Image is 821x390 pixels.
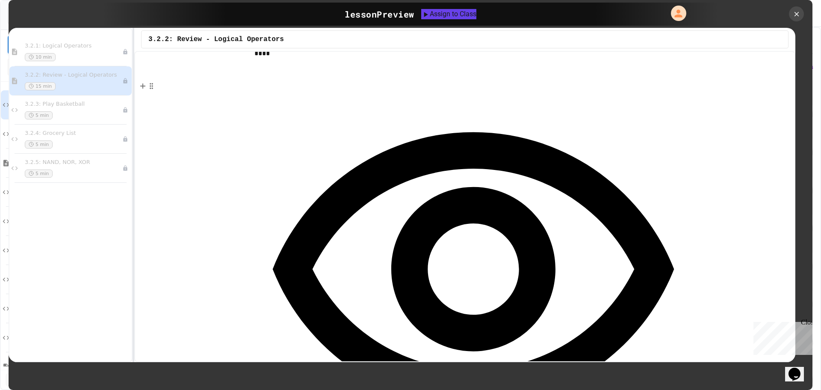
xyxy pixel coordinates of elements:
span: 5 min [25,140,53,149]
div: lesson Preview [345,8,414,21]
div: Unpublished [122,49,128,55]
span: 3.2.5: NAND, NOR, XOR [25,159,122,166]
span: 3.2.1: Logical Operators [25,42,122,50]
iframe: chat widget [750,319,812,355]
div: Unpublished [122,78,128,84]
span: 5 min [25,170,53,178]
div: Chat with us now!Close [3,3,59,54]
div: Unpublished [122,136,128,142]
span: 5 min [25,111,53,119]
span: 3.2.3: Play Basketball [25,101,122,108]
span: 3.2.4: Grocery List [25,130,122,137]
span: 10 min [25,53,56,61]
div: Unpublished [122,165,128,171]
span: 3.2.2: Review - Logical Operators [25,71,122,79]
span: 3.2.2: Review - Logical Operators [148,34,284,45]
span: 15 min [25,82,56,90]
button: Assign to Class [421,9,476,19]
iframe: chat widget [785,356,812,381]
div: My Account [662,3,688,23]
div: Unpublished [122,107,128,113]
